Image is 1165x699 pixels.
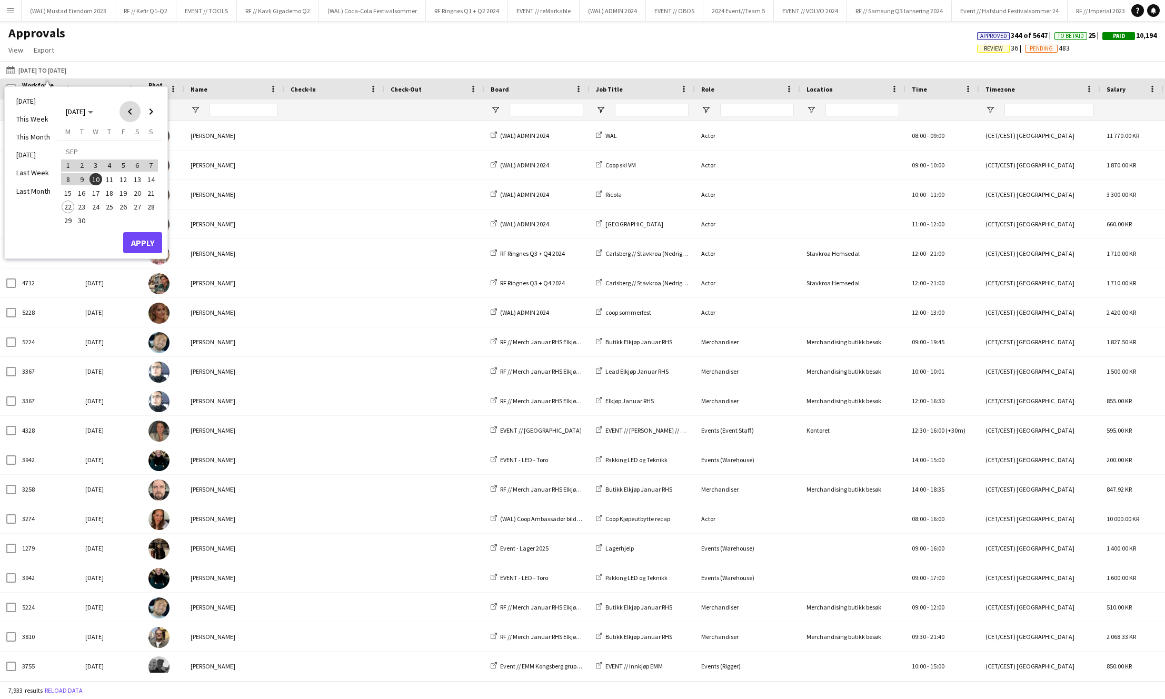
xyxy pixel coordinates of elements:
div: 3367 [16,357,79,386]
a: RF // Merch Januar RHS Elkjøp 2025 [491,633,593,641]
span: Date [85,85,100,93]
input: Board Filter Input [510,104,583,116]
span: RF // Merch Januar RHS Elkjøp 2025 [500,485,593,493]
span: Butikk Elkjøp Januar RHS [605,338,672,346]
button: 04-09-2025 [103,158,116,172]
div: [DATE] [79,622,142,651]
span: (WAL) ADMIN 2024 [500,308,549,316]
button: 01-09-2025 [61,158,75,172]
div: 3755 [16,652,79,681]
span: EVENT // [PERSON_NAME] // GOODIEBAGS [605,426,718,434]
span: 3 [89,159,102,172]
div: [PERSON_NAME] [184,268,284,297]
button: Previous month [120,101,141,122]
a: Elkjøp Januar RHS [596,397,654,405]
a: (WAL) ADMIN 2024 [491,161,549,169]
div: Actor [695,209,800,238]
a: (WAL) Coop Ambassadør bildebank 2024 [491,515,607,523]
span: Coop ski VM [605,161,636,169]
div: Events (Rigger) [695,652,800,681]
div: Merchandising butikk besøk [800,386,905,415]
div: [DATE] [79,504,142,533]
input: Name Filter Input [210,104,278,116]
span: EVENT // Innkjøp EMM [605,662,663,670]
div: 5224 [16,327,79,356]
img: Kristoffer Andersen [148,597,170,618]
div: 3810 [16,622,79,651]
a: Butikk Elkjøp Januar RHS [596,603,672,611]
a: Lagerhjelp [596,544,634,552]
button: RF // Imperial 2023 [1068,1,1134,21]
div: (CET/CEST) [GEOGRAPHIC_DATA] [979,534,1100,563]
button: RF // Samsung Q3 lansering 2024 [847,1,952,21]
span: Board [491,85,509,93]
span: (WAL) ADMIN 2024 [500,220,549,228]
div: [DATE] [79,416,142,445]
div: [PERSON_NAME] [184,445,284,474]
img: Wilmer Borgnes [148,273,170,294]
div: [PERSON_NAME] [184,357,284,386]
img: Maja Myhre Johansson [148,303,170,324]
span: 12 [117,173,130,186]
span: 25 [1054,31,1102,40]
button: 29-09-2025 [61,214,75,227]
div: 5224 [16,593,79,622]
span: (WAL) ADMIN 2024 [500,191,549,198]
a: EVENT // Innkjøp EMM [596,662,663,670]
a: EVENT - LED - Toro [491,574,548,582]
button: Reload data [43,685,85,696]
div: [PERSON_NAME] [184,180,284,209]
a: RF Ringnes Q3 + Q4 2024 [491,279,565,287]
button: 05-09-2025 [116,158,130,172]
span: Photo [148,81,165,97]
div: Actor [695,239,800,268]
span: Workforce ID [22,81,60,97]
span: Event // EMM Kongsberg gruppen [500,662,586,670]
div: 3942 [16,563,79,592]
div: [DATE] [79,268,142,297]
span: 24 [89,201,102,213]
span: 8 [62,173,74,186]
div: Merchandiser [695,593,800,622]
a: RF // Merch Januar RHS Elkjøp 2025 [491,397,593,405]
img: Kenneth Olsen [148,391,170,412]
span: (WAL) ADMIN 2024 [500,132,549,139]
div: [DATE] [79,445,142,474]
div: (CET/CEST) [GEOGRAPHIC_DATA] [979,445,1100,474]
button: Open Filter Menu [701,105,711,115]
button: EVENT // OBOS [646,1,703,21]
button: EVENT // reMarkable [508,1,580,21]
button: Event // Hafslund Festivalsommer 24 [952,1,1068,21]
button: 23-09-2025 [75,200,88,214]
a: Pakking LED og Teknikk [596,574,668,582]
div: [DATE] [79,563,142,592]
button: 06-09-2025 [130,158,144,172]
span: 19 [117,187,130,199]
div: Merchandiser [695,327,800,356]
span: 18 [103,187,116,199]
div: Kontoret [800,416,905,445]
div: 5228 [16,298,79,327]
a: Butikk Elkjøp Januar RHS [596,338,672,346]
span: Butikk Elkjøp Januar RHS [605,603,672,611]
span: 14 [145,173,157,186]
a: (WAL) ADMIN 2024 [491,132,549,139]
button: Open Filter Menu [806,105,816,115]
div: [DATE] [79,357,142,386]
div: (CET/CEST) [GEOGRAPHIC_DATA] [979,416,1100,445]
div: [PERSON_NAME] [184,327,284,356]
span: 10,194 [1102,31,1157,40]
button: 13-09-2025 [130,173,144,186]
div: (CET/CEST) [GEOGRAPHIC_DATA] [979,357,1100,386]
span: EVENT - LED - Toro [500,456,548,464]
span: Carlsberg // Stavkroa (Nedrigg + reise) [605,279,706,287]
div: Actor [695,268,800,297]
a: Butikk Elkjøp Januar RHS [596,633,672,641]
a: RF // Merch Januar RHS Elkjøp 2025 [491,485,593,493]
span: 6 [131,159,144,172]
button: 14-09-2025 [144,173,158,186]
div: [PERSON_NAME] [184,209,284,238]
span: (WAL) ADMIN 2024 [500,161,549,169]
img: Kasper André Melås [148,568,170,589]
div: 3274 [16,504,79,533]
